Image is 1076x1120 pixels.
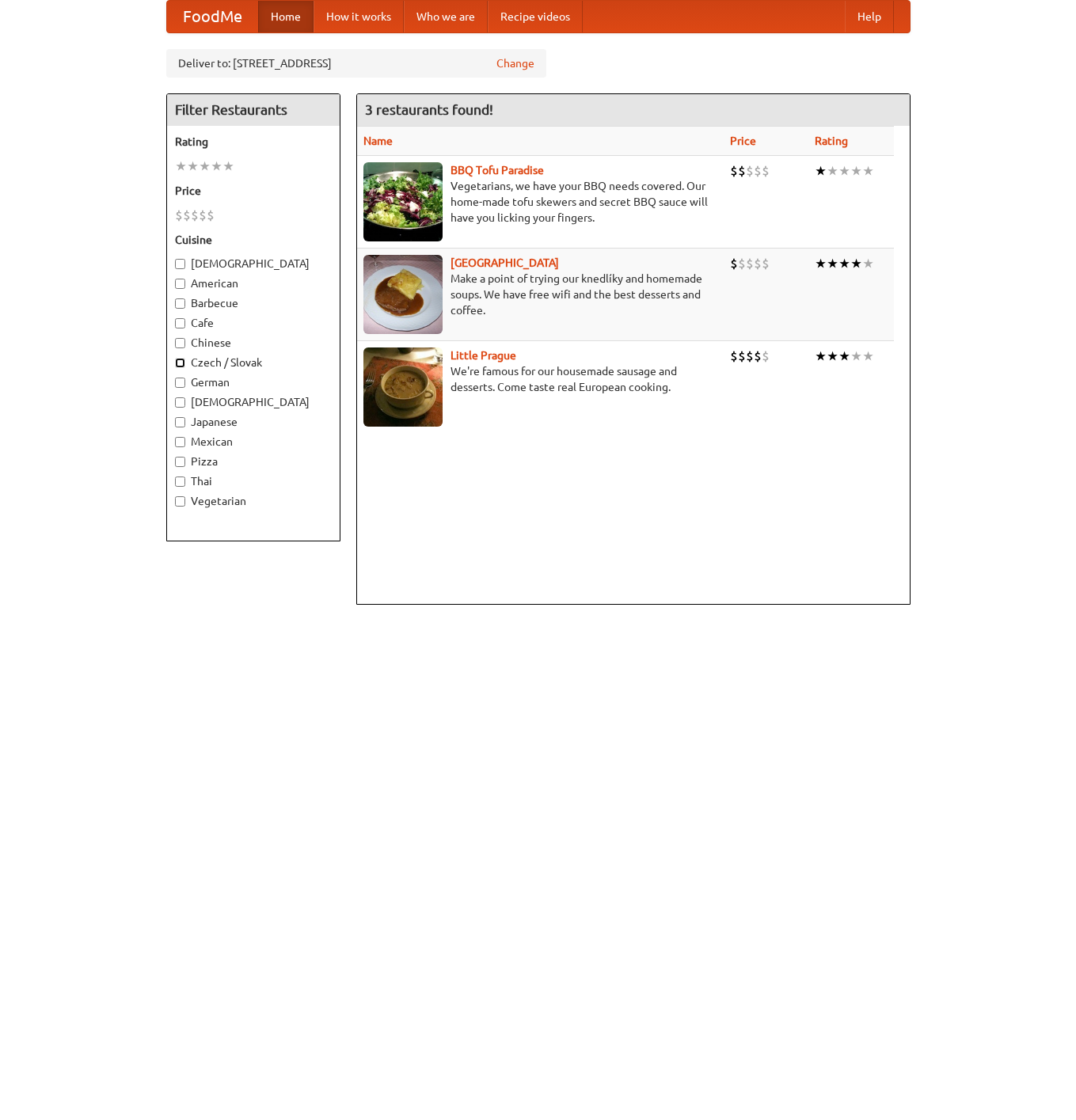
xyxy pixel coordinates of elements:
input: Mexican [175,437,185,447]
a: Recipe videos [488,1,583,32]
li: ★ [850,162,862,180]
input: Thai [175,476,185,487]
label: [DEMOGRAPHIC_DATA] [175,256,332,271]
a: Rating [815,135,848,147]
li: ★ [211,158,222,175]
p: We're famous for our housemade sausage and desserts. Come taste real European cooking. [363,363,718,395]
li: $ [762,347,770,365]
li: ★ [222,158,234,175]
li: $ [175,207,183,224]
label: Mexican [175,434,332,450]
a: FoodMe [167,1,258,32]
label: German [175,374,332,390]
li: ★ [850,255,862,272]
li: ★ [187,158,199,175]
a: BBQ Tofu Paradise [451,164,544,177]
li: ★ [862,255,874,272]
li: $ [183,207,191,224]
a: [GEOGRAPHIC_DATA] [451,256,559,269]
a: Change [496,55,534,71]
img: littleprague.jpg [363,347,443,427]
li: ★ [827,255,838,272]
li: $ [746,347,754,365]
li: ★ [815,347,827,365]
label: Cafe [175,315,332,331]
a: Little Prague [451,349,516,362]
li: ★ [862,162,874,180]
input: Vegetarian [175,496,185,507]
li: $ [730,162,738,180]
p: Vegetarians, we have your BBQ needs covered. Our home-made tofu skewers and secret BBQ sauce will... [363,178,718,226]
input: Pizza [175,457,185,467]
li: ★ [815,255,827,272]
div: Deliver to: [STREET_ADDRESS] [166,49,546,78]
input: American [175,279,185,289]
li: $ [730,255,738,272]
li: ★ [199,158,211,175]
img: czechpoint.jpg [363,255,443,334]
a: Price [730,135,756,147]
li: $ [754,162,762,180]
label: Vegetarian [175,493,332,509]
a: Name [363,135,393,147]
li: $ [207,207,215,224]
li: $ [199,207,207,224]
li: $ [754,347,762,365]
p: Make a point of trying our knedlíky and homemade soups. We have free wifi and the best desserts a... [363,271,718,318]
li: ★ [850,347,862,365]
input: [DEMOGRAPHIC_DATA] [175,259,185,269]
input: Chinese [175,338,185,348]
li: ★ [175,158,187,175]
label: Barbecue [175,295,332,311]
input: Barbecue [175,298,185,309]
label: American [175,275,332,291]
h5: Rating [175,134,332,150]
a: Home [258,1,314,32]
h5: Price [175,183,332,199]
label: Chinese [175,335,332,351]
input: [DEMOGRAPHIC_DATA] [175,397,185,408]
a: Help [845,1,894,32]
li: $ [746,162,754,180]
input: Japanese [175,417,185,427]
label: Japanese [175,414,332,430]
input: German [175,378,185,388]
li: $ [746,255,754,272]
h4: Filter Restaurants [167,94,340,126]
li: $ [738,347,746,365]
li: ★ [838,162,850,180]
li: $ [762,255,770,272]
a: How it works [314,1,404,32]
label: Pizza [175,454,332,469]
li: $ [191,207,199,224]
li: $ [738,255,746,272]
li: ★ [815,162,827,180]
input: Czech / Slovak [175,358,185,368]
label: Czech / Slovak [175,355,332,370]
li: $ [762,162,770,180]
li: ★ [827,347,838,365]
h5: Cuisine [175,232,332,248]
img: tofuparadise.jpg [363,162,443,241]
li: ★ [838,255,850,272]
a: Who we are [404,1,488,32]
li: $ [738,162,746,180]
label: Thai [175,473,332,489]
li: ★ [838,347,850,365]
label: [DEMOGRAPHIC_DATA] [175,394,332,410]
input: Cafe [175,318,185,328]
li: $ [754,255,762,272]
li: ★ [862,347,874,365]
li: $ [730,347,738,365]
li: ★ [827,162,838,180]
ng-pluralize: 3 restaurants found! [365,102,493,117]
